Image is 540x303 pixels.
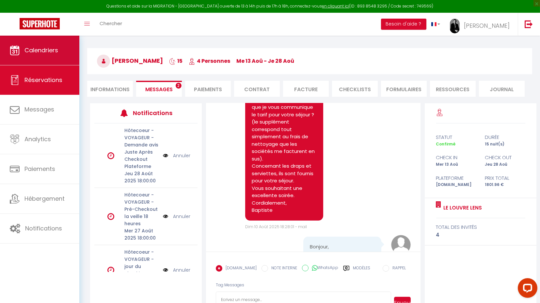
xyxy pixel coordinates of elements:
[124,170,159,184] p: Jeu 28 Août 2025 18:00:00
[20,18,60,29] img: Super Booking
[24,135,51,143] span: Analytics
[322,3,349,9] a: en cliquant ici
[163,152,168,159] img: NO IMAGE
[436,141,456,147] span: Confirmé
[245,224,307,229] span: Dim 10 Août 2025 18:28:01 - mail
[163,266,168,274] img: NO IMAGE
[283,81,329,97] li: Facture
[513,276,540,303] iframe: LiveChat chat widget
[445,13,518,36] a: ... [PERSON_NAME]
[430,81,476,97] li: Ressources
[432,182,481,188] div: [DOMAIN_NAME]
[124,227,159,242] p: Mer 27 Août 2025 18:00:00
[95,13,127,36] a: Chercher
[124,127,159,170] p: Hôtecoeur - VOYAGEUR - Demande avis Juste Après Checkout Plateforme
[24,76,62,84] span: Réservations
[436,223,525,231] div: total des invités
[97,57,163,65] span: [PERSON_NAME]
[481,133,530,141] div: durée
[25,224,62,232] span: Notifications
[185,81,231,97] li: Paiements
[173,152,190,159] a: Annuler
[268,265,297,272] label: NOTE INTERNE
[87,81,133,97] li: Informations
[481,141,530,147] div: 15 nuit(s)
[481,174,530,182] div: Prix total
[252,15,317,214] pre: [PERSON_NAME], Je vous remercie pour votre message. En ce qui concerne les animaux, il est noté s...
[189,57,230,65] span: 4 Personnes
[432,154,481,161] div: check in
[222,265,257,272] label: [DOMAIN_NAME]
[432,161,481,168] div: Mer 13 Aoû
[124,248,159,277] p: Hôtecoeur - VOYAGEUR - jour du checking
[309,265,338,272] label: WhatsApp
[353,265,370,277] label: Modèles
[464,22,510,30] span: [PERSON_NAME]
[173,213,190,220] a: Annuler
[391,235,411,255] img: avatar.png
[236,57,294,65] span: me 13 Aoû - je 28 Aoû
[24,165,55,173] span: Paiements
[163,213,168,220] img: NO IMAGE
[176,83,182,89] span: 2
[436,231,525,239] div: 4
[525,20,533,28] img: logout
[24,105,54,113] span: Messages
[389,265,406,272] label: RAPPEL
[124,191,159,227] p: Hôtecoeur - VOYAGEUR - Pré-Checkout la veille 18 heures
[481,182,530,188] div: 1801.96 €
[450,19,460,33] img: ...
[169,57,183,65] span: 15
[100,20,122,27] span: Chercher
[479,81,525,97] li: Journal
[145,86,173,93] span: Messages
[216,282,244,288] span: Tag Messages
[381,19,426,30] button: Besoin d'aide ?
[381,81,427,97] li: FORMULAIRES
[432,174,481,182] div: Plateforme
[481,161,530,168] div: Jeu 28 Aoû
[481,154,530,161] div: check out
[24,194,65,203] span: Hébergement
[432,133,481,141] div: statut
[441,204,482,212] a: Le Louvre Lens
[24,46,58,54] span: Calendriers
[133,106,176,120] h3: Notifications
[234,81,280,97] li: Contrat
[332,81,378,97] li: CHECKLISTS
[173,266,190,274] a: Annuler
